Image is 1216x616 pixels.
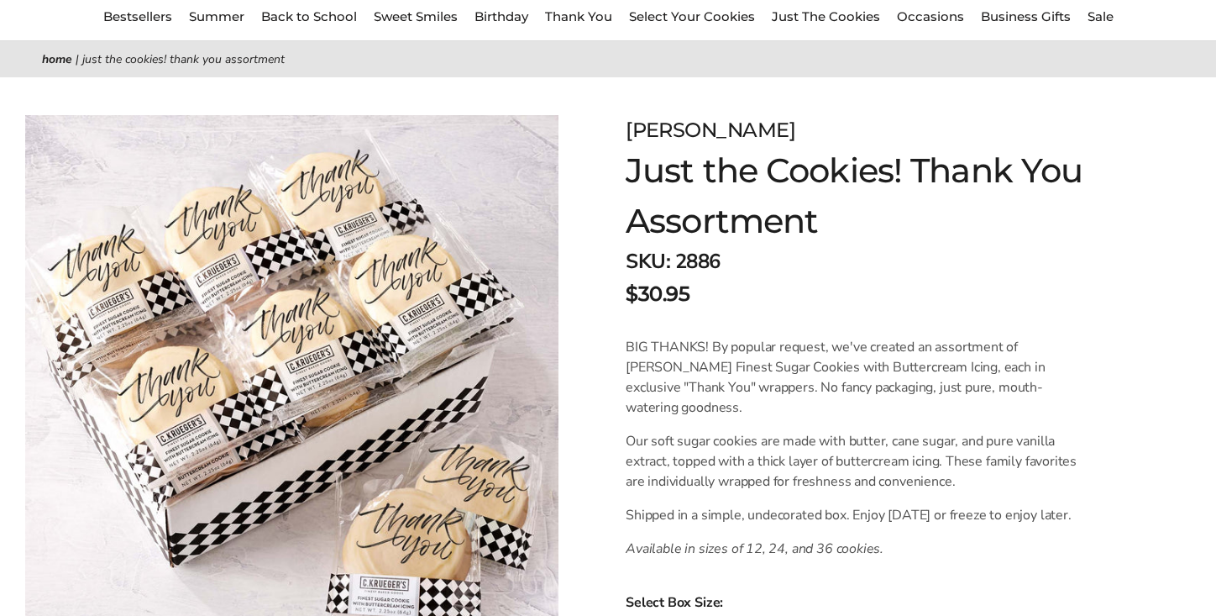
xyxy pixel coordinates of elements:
a: Bestsellers [103,8,172,24]
nav: breadcrumbs [42,50,1174,69]
span: Select Box Size: [626,592,1132,613]
em: Available in sizes of 12, 24, and 36 cookies. [626,540,883,558]
a: Birthday [474,8,528,24]
p: Our soft sugar cookies are made with butter, cane sugar, and pure vanilla extract, topped with a ... [626,431,1085,492]
a: Home [42,51,72,67]
a: Summer [189,8,244,24]
span: 2886 [675,248,721,275]
p: BIG THANKS! By popular request, we've created an assortment of [PERSON_NAME] Finest Sugar Cookies... [626,337,1085,418]
span: $30.95 [626,279,689,309]
a: Sweet Smiles [374,8,458,24]
a: Thank You [545,8,612,24]
a: Select Your Cookies [629,8,755,24]
h1: Just the Cookies! Thank You Assortment [626,145,1132,246]
span: | [76,51,79,67]
a: Occasions [897,8,964,24]
div: [PERSON_NAME] [626,115,1132,145]
a: Just The Cookies [772,8,880,24]
a: Sale [1088,8,1114,24]
p: Shipped in a simple, undecorated box. Enjoy [DATE] or freeze to enjoy later. [626,505,1085,525]
strong: SKU: [626,248,670,275]
a: Back to School [261,8,357,24]
span: Just the Cookies! Thank You Assortment [82,51,285,67]
a: Business Gifts [981,8,1071,24]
